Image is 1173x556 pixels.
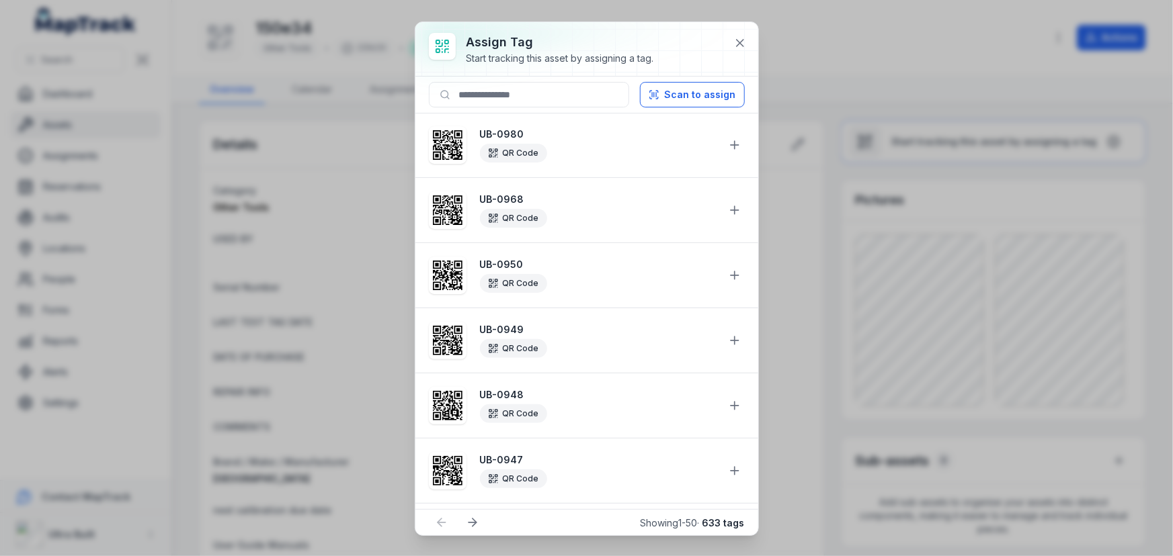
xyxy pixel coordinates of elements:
div: QR Code [480,144,547,163]
strong: UB-0949 [480,323,717,336]
strong: UB-0947 [480,453,717,467]
div: QR Code [480,469,547,488]
strong: UB-0980 [480,128,717,141]
div: Start tracking this asset by assigning a tag. [467,52,654,65]
div: QR Code [480,339,547,358]
div: QR Code [480,209,547,228]
button: Scan to assign [640,82,745,107]
h3: Assign tag [467,33,654,52]
strong: UB-0950 [480,258,717,271]
span: Showing 1 - 50 · [641,517,745,528]
div: QR Code [480,404,547,423]
strong: 633 tags [702,517,745,528]
strong: UB-0968 [480,193,717,206]
div: QR Code [480,274,547,293]
strong: UB-0948 [480,388,717,402]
